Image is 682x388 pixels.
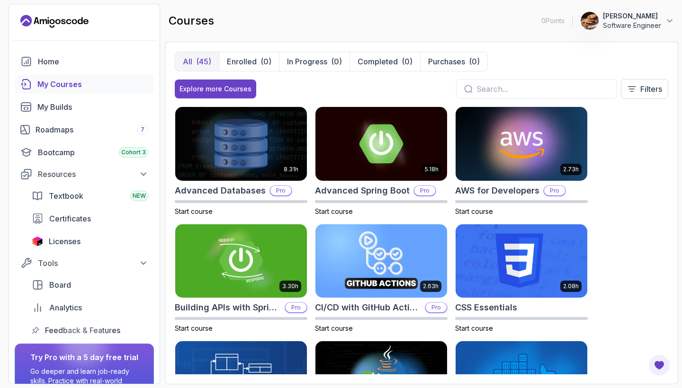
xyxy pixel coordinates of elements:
[640,83,662,95] p: Filters
[32,237,43,246] img: jetbrains icon
[175,301,281,314] h2: Building APIs with Spring Boot
[455,324,493,332] span: Start course
[196,56,211,67] div: (45)
[179,84,251,94] div: Explore more Courses
[563,166,579,173] p: 2.73h
[331,56,342,67] div: (0)
[26,275,154,294] a: board
[175,207,213,215] span: Start course
[36,124,148,135] div: Roadmaps
[315,207,353,215] span: Start course
[227,56,257,67] p: Enrolled
[121,149,146,156] span: Cohort 3
[49,236,81,247] span: Licenses
[37,101,148,113] div: My Builds
[260,56,271,67] div: (0)
[425,166,439,173] p: 5.18h
[26,209,154,228] a: certificates
[603,21,661,30] p: Software Engineer
[37,79,148,90] div: My Courses
[455,184,539,197] h2: AWS for Developers
[15,255,154,272] button: Tools
[49,279,71,291] span: Board
[358,56,398,67] p: Completed
[15,143,154,162] a: bootcamp
[581,12,599,30] img: user profile image
[350,52,420,71] button: Completed(0)
[476,83,609,95] input: Search...
[315,184,410,197] h2: Advanced Spring Boot
[26,321,154,340] a: feedback
[287,56,327,67] p: In Progress
[414,186,435,195] p: Pro
[38,56,148,67] div: Home
[286,303,306,312] p: Pro
[580,11,674,30] button: user profile image[PERSON_NAME]Software Engineer
[315,301,421,314] h2: CI/CD with GitHub Actions
[49,302,82,313] span: Analytics
[26,232,154,251] a: licenses
[175,107,307,181] img: Advanced Databases card
[45,325,120,336] span: Feedback & Features
[423,282,439,290] p: 2.63h
[402,56,413,67] div: (0)
[15,166,154,183] button: Resources
[175,224,307,298] img: Building APIs with Spring Boot card
[426,303,447,312] p: Pro
[621,79,668,99] button: Filters
[455,301,517,314] h2: CSS Essentials
[169,13,214,28] h2: courses
[15,97,154,116] a: builds
[133,192,146,200] span: NEW
[15,52,154,71] a: home
[282,282,298,290] p: 3.30h
[15,120,154,139] a: roadmaps
[175,184,266,197] h2: Advanced Databases
[175,52,219,71] button: All(45)
[219,52,279,71] button: Enrolled(0)
[456,224,587,298] img: CSS Essentials card
[315,224,447,298] img: CI/CD with GitHub Actions card
[603,11,661,21] p: [PERSON_NAME]
[428,56,465,67] p: Purchases
[455,207,493,215] span: Start course
[648,354,671,377] button: Open Feedback Button
[284,166,298,173] p: 8.31h
[270,186,291,195] p: Pro
[49,213,91,224] span: Certificates
[315,324,353,332] span: Start course
[38,168,148,180] div: Resources
[456,107,587,181] img: AWS for Developers card
[26,298,154,317] a: analytics
[141,126,144,133] span: 7
[26,186,154,205] a: textbook
[175,324,213,332] span: Start course
[38,257,148,269] div: Tools
[279,52,350,71] button: In Progress(0)
[541,16,565,26] p: 0 Points
[175,79,256,98] button: Explore more Courses
[544,186,565,195] p: Pro
[563,282,579,290] p: 2.08h
[315,107,447,181] img: Advanced Spring Boot card
[183,56,192,67] p: All
[38,147,148,158] div: Bootcamp
[420,52,487,71] button: Purchases(0)
[20,14,89,29] a: Landing page
[15,75,154,94] a: courses
[49,190,83,202] span: Textbook
[469,56,480,67] div: (0)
